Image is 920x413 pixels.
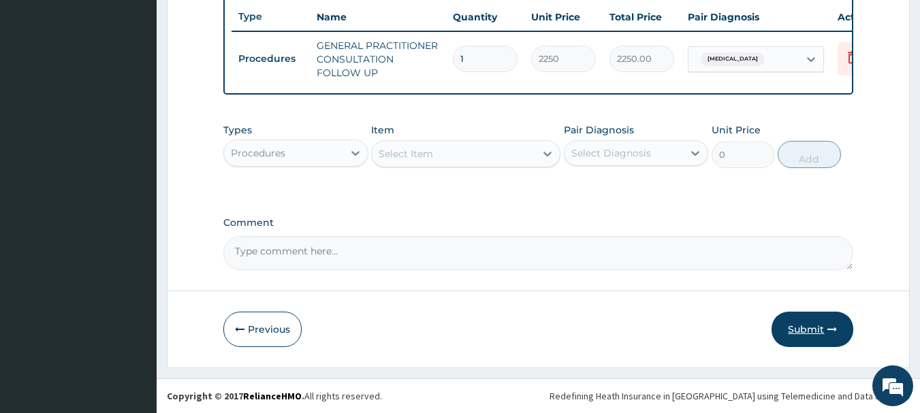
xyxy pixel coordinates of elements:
th: Pair Diagnosis [681,3,831,31]
th: Unit Price [524,3,603,31]
td: Procedures [232,46,310,71]
span: [MEDICAL_DATA] [701,52,765,66]
label: Item [371,123,394,137]
label: Types [223,125,252,136]
div: Select Item [379,147,433,161]
div: Minimize live chat window [223,7,256,39]
button: Submit [772,312,853,347]
div: Procedures [231,146,285,160]
th: Type [232,4,310,29]
div: Chat with us now [71,76,229,94]
th: Actions [831,3,899,31]
th: Name [310,3,446,31]
textarea: Type your message and hit 'Enter' [7,271,259,319]
img: d_794563401_company_1708531726252_794563401 [25,68,55,102]
footer: All rights reserved. [157,378,920,413]
label: Unit Price [712,123,761,137]
th: Quantity [446,3,524,31]
strong: Copyright © 2017 . [167,390,304,402]
td: GENERAL PRACTITIONER CONSULTATION FOLLOW UP [310,32,446,86]
span: We're online! [79,121,188,259]
label: Comment [223,217,854,229]
button: Add [778,141,841,168]
a: RelianceHMO [243,390,302,402]
label: Pair Diagnosis [564,123,634,137]
div: Select Diagnosis [571,146,651,160]
th: Total Price [603,3,681,31]
div: Redefining Heath Insurance in [GEOGRAPHIC_DATA] using Telemedicine and Data Science! [550,389,910,403]
button: Previous [223,312,302,347]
